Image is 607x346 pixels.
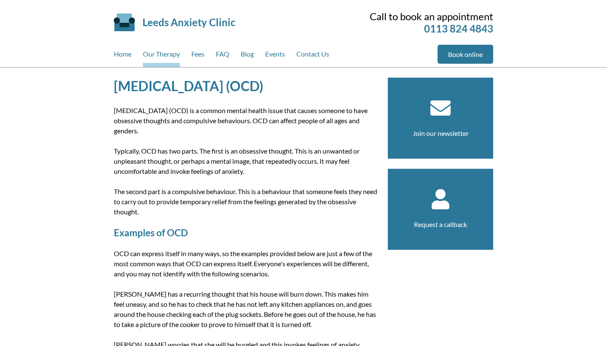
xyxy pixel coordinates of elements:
[114,105,378,136] p: [MEDICAL_DATA] (OCD) is a common mental health issue that causes someone to have obsessive though...
[114,146,378,176] p: Typically, OCD has two parts. The first is an obsessive thought. This is an unwanted or unpleasan...
[142,16,235,28] a: Leeds Anxiety Clinic
[114,45,132,67] a: Home
[414,220,467,228] a: Request a callback
[265,45,285,67] a: Events
[114,78,378,94] h1: [MEDICAL_DATA] (OCD)
[241,45,254,67] a: Blog
[114,249,378,279] p: OCD can express itself in many ways, so the examples provided below are just a few of the most co...
[296,45,329,67] a: Contact Us
[424,22,493,35] a: 0113 824 4843
[143,45,180,67] a: Our Therapy
[114,289,378,330] p: [PERSON_NAME] has a recurring thought that his house will burn down. This makes him feel uneasy, ...
[191,45,204,67] a: Fees
[114,227,378,238] h2: Examples of OCD
[216,45,229,67] a: FAQ
[438,45,493,64] a: Book online
[114,187,378,217] p: The second part is a compulsive behaviour. This is a behaviour that someone feels they need to ca...
[413,129,469,137] a: Join our newsletter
